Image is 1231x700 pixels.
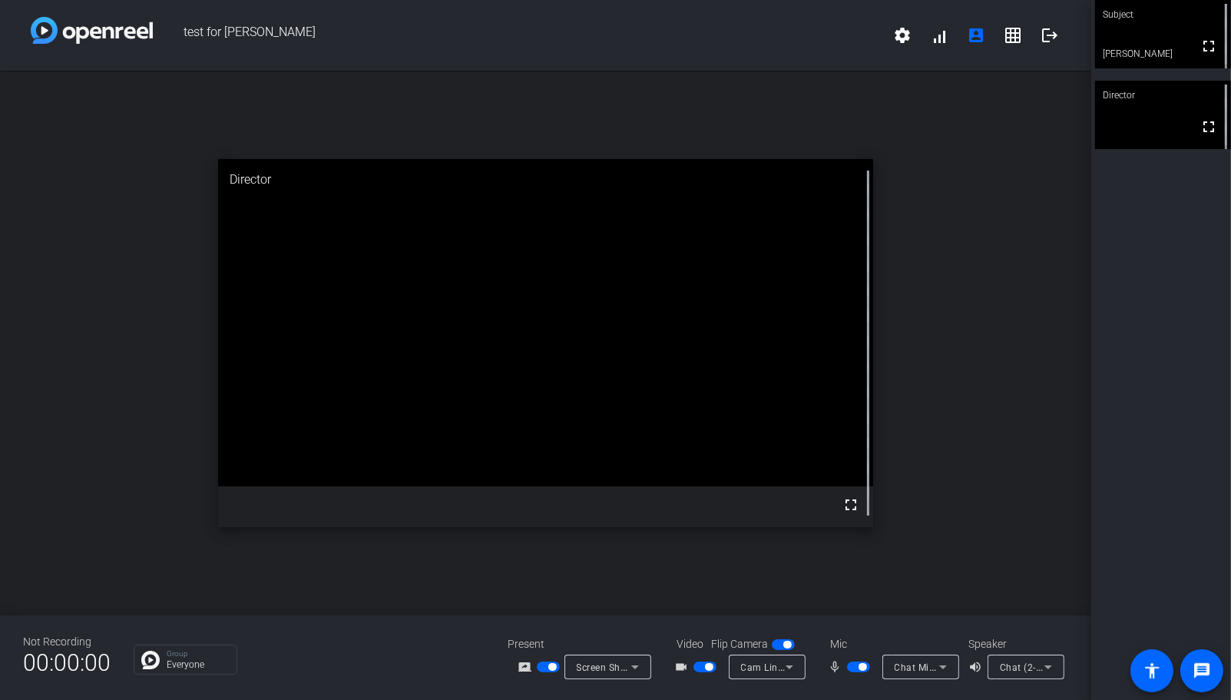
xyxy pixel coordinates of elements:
mat-icon: fullscreen [842,496,860,514]
button: signal_cellular_alt [921,17,958,54]
div: Mic [815,636,968,652]
div: Present [508,636,661,652]
mat-icon: videocam_outline [675,658,693,676]
span: Flip Camera [711,636,768,652]
span: Chat (2- TC-HELICON GoXLR) [1000,661,1130,673]
span: test for [PERSON_NAME] [153,17,884,54]
span: Screen Sharing [577,661,644,673]
span: Video [677,636,703,652]
mat-icon: volume_up [968,658,987,676]
span: Chat Mic (2- TC-HELICON GoXLR) [895,661,1044,673]
p: Everyone [167,660,229,669]
mat-icon: fullscreen [1200,37,1218,55]
div: Not Recording [23,634,111,650]
mat-icon: fullscreen [1200,118,1218,136]
p: Group [167,650,229,658]
mat-icon: account_box [967,26,985,45]
mat-icon: mic_none [829,658,847,676]
div: Director [218,159,873,201]
mat-icon: screen_share_outline [518,658,537,676]
div: Speaker [968,636,1061,652]
mat-icon: logout [1041,26,1059,45]
span: Cam Link 4K (0fd9:0066) [741,661,855,673]
span: 00:00:00 [23,644,111,682]
mat-icon: accessibility [1143,662,1161,680]
mat-icon: grid_on [1004,26,1022,45]
div: Director [1095,81,1231,110]
mat-icon: message [1193,662,1211,680]
img: white-gradient.svg [31,17,153,44]
mat-icon: settings [893,26,912,45]
img: Chat Icon [141,651,160,669]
